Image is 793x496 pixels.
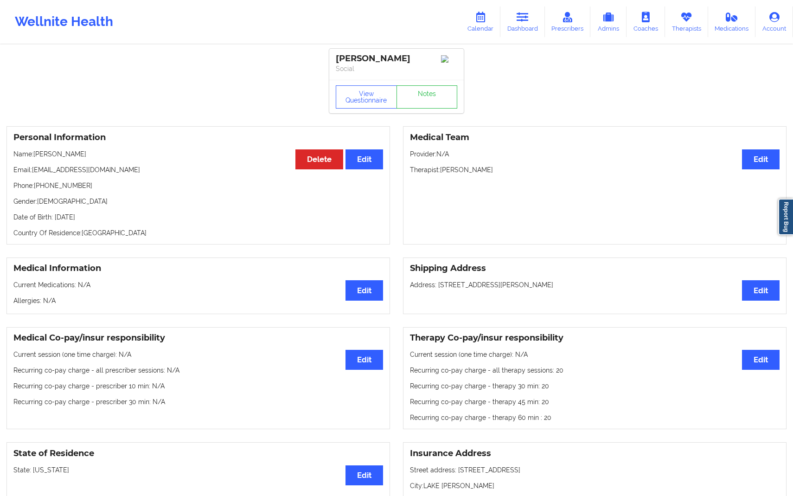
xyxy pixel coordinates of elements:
p: Current session (one time charge): N/A [13,350,383,359]
a: Notes [396,85,458,109]
h3: State of Residence [13,448,383,459]
p: Gender: [DEMOGRAPHIC_DATA] [13,197,383,206]
p: Street address: [STREET_ADDRESS] [410,465,780,475]
p: Country Of Residence: [GEOGRAPHIC_DATA] [13,228,383,238]
a: Coaches [627,6,665,37]
p: Recurring co-pay charge - all therapy sessions : 20 [410,366,780,375]
h3: Medical Co-pay/insur responsibility [13,333,383,343]
p: State: [US_STATE] [13,465,383,475]
p: Address: [STREET_ADDRESS][PERSON_NAME] [410,280,780,290]
button: Edit [345,465,383,485]
button: Edit [742,350,780,370]
h3: Therapy Co-pay/insur responsibility [410,333,780,343]
button: Delete [295,149,343,169]
p: Name: [PERSON_NAME] [13,149,383,159]
button: Edit [345,149,383,169]
a: Medications [708,6,756,37]
p: Recurring co-pay charge - prescriber 30 min : N/A [13,397,383,406]
p: Recurring co-pay charge - all prescriber sessions : N/A [13,366,383,375]
p: Email: [EMAIL_ADDRESS][DOMAIN_NAME] [13,165,383,174]
div: [PERSON_NAME] [336,53,457,64]
a: Account [755,6,793,37]
h3: Insurance Address [410,448,780,459]
button: Edit [742,149,780,169]
h3: Personal Information [13,132,383,143]
a: Prescribers [545,6,591,37]
button: Edit [742,280,780,300]
a: Admins [590,6,627,37]
button: Edit [345,350,383,370]
button: View Questionnaire [336,85,397,109]
p: Allergies: N/A [13,296,383,305]
img: Image%2Fplaceholer-image.png [441,55,457,63]
p: Recurring co-pay charge - therapy 45 min : 20 [410,397,780,406]
p: Provider: N/A [410,149,780,159]
p: Phone: [PHONE_NUMBER] [13,181,383,190]
h3: Medical Team [410,132,780,143]
p: Recurring co-pay charge - therapy 30 min : 20 [410,381,780,391]
h3: Shipping Address [410,263,780,274]
a: Calendar [460,6,500,37]
h3: Medical Information [13,263,383,274]
p: City: LAKE [PERSON_NAME] [410,481,780,490]
p: Current session (one time charge): N/A [410,350,780,359]
a: Dashboard [500,6,545,37]
p: Date of Birth: [DATE] [13,213,383,222]
a: Therapists [665,6,708,37]
button: Edit [345,280,383,300]
p: Therapist: [PERSON_NAME] [410,165,780,174]
p: Current Medications: N/A [13,280,383,290]
p: Recurring co-pay charge - therapy 60 min : 20 [410,413,780,422]
a: Report Bug [778,199,793,235]
p: Social [336,64,457,73]
p: Recurring co-pay charge - prescriber 10 min : N/A [13,381,383,391]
